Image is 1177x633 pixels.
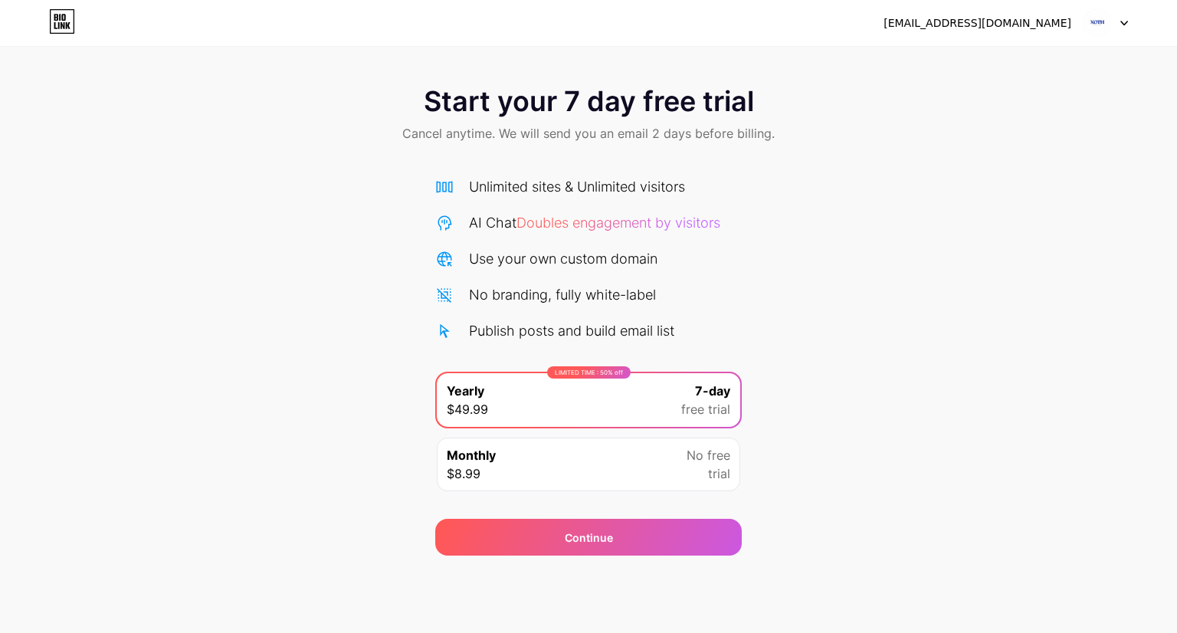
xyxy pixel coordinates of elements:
[469,212,720,233] div: AI Chat
[547,366,631,379] div: LIMITED TIME : 50% off
[469,176,685,197] div: Unlimited sites & Unlimited visitors
[447,464,480,483] span: $8.99
[681,400,730,418] span: free trial
[447,446,496,464] span: Monthly
[565,530,613,546] div: Continue
[469,284,656,305] div: No branding, fully white-label
[447,382,484,400] span: Yearly
[1083,8,1112,38] img: xothpunyastore
[469,248,657,269] div: Use your own custom domain
[687,446,730,464] span: No free
[708,464,730,483] span: trial
[469,320,674,341] div: Publish posts and build email list
[447,400,488,418] span: $49.99
[516,215,720,231] span: Doubles engagement by visitors
[402,124,775,143] span: Cancel anytime. We will send you an email 2 days before billing.
[695,382,730,400] span: 7-day
[424,86,754,116] span: Start your 7 day free trial
[884,15,1071,31] div: [EMAIL_ADDRESS][DOMAIN_NAME]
